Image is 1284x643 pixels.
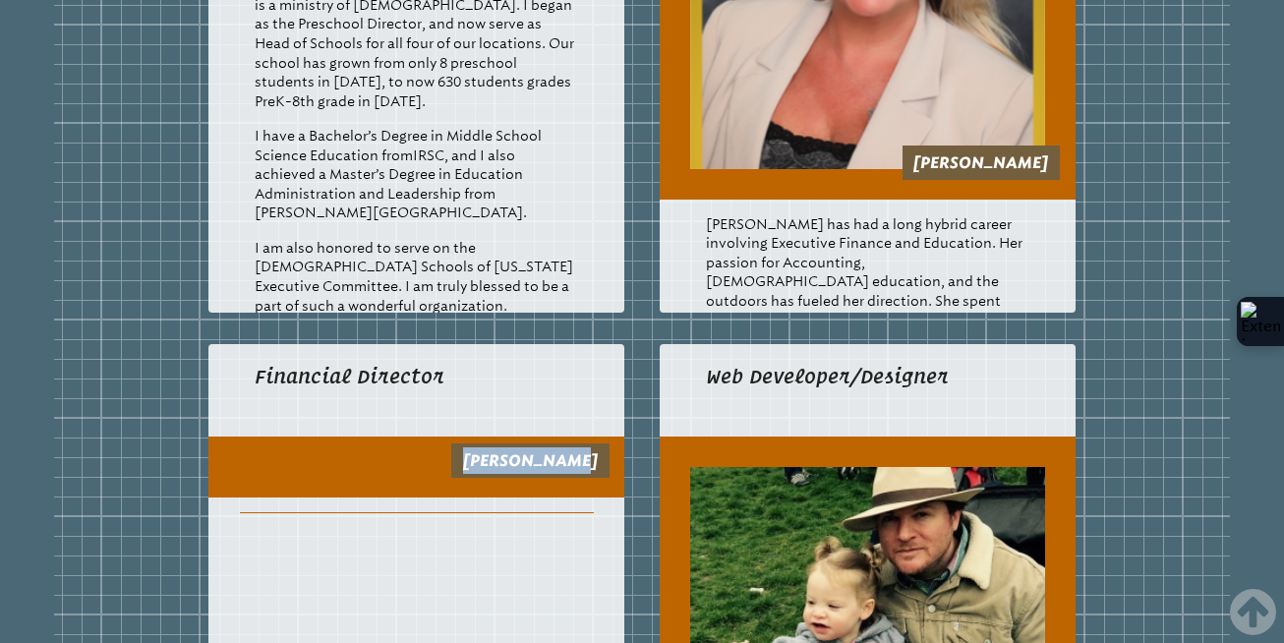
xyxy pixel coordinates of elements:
p: I have a Bachelor’s Degree in Middle School Science Education from , and I also achieved a Master... [255,127,578,223]
p: I am also honored to serve on the [DEMOGRAPHIC_DATA] Schools of [US_STATE] Executive Committee. I... [255,239,578,316]
span: Web Developer/Designer [706,365,949,387]
a: [PERSON_NAME] [913,153,1048,172]
a: [PERSON_NAME] [463,451,598,470]
span: Financial Director [255,365,444,387]
p: [PERSON_NAME] has had a long hybrid career involving Executive Finance and Education. Her passion... [706,215,1029,428]
img: Extension Icon [1241,302,1280,341]
span: IRSC [413,146,444,164]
